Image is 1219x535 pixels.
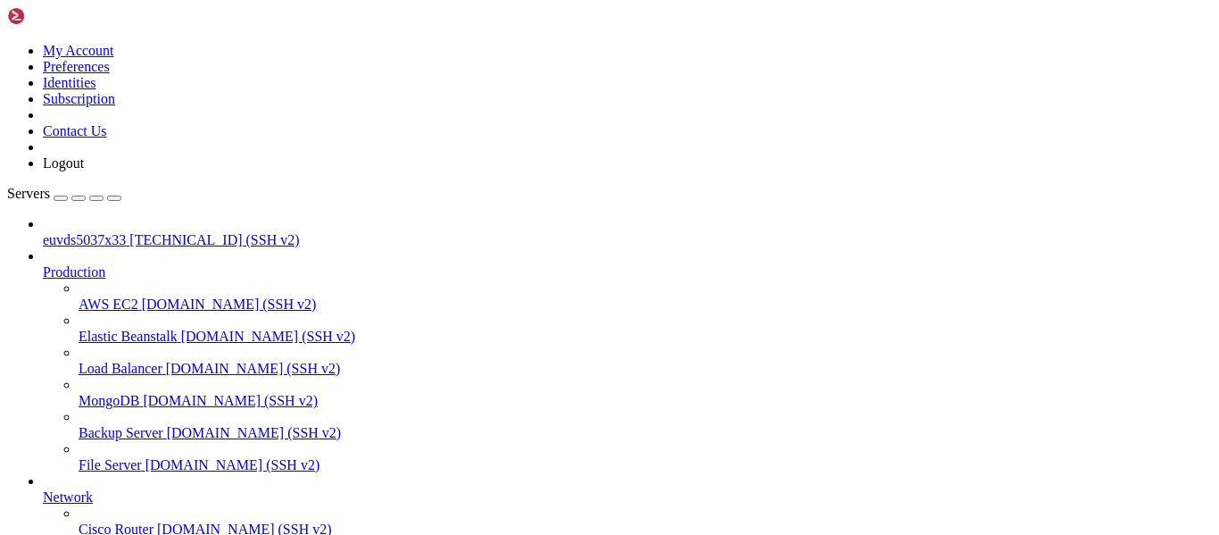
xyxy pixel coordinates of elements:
span: Production [43,264,105,280]
li: File Server [DOMAIN_NAME] (SSH v2) [79,441,1212,473]
span: Network [43,489,93,505]
span: [DOMAIN_NAME] (SSH v2) [166,361,341,376]
a: Servers [7,186,121,201]
li: Production [43,248,1212,473]
a: My Account [43,43,114,58]
a: Contact Us [43,123,107,138]
span: [DOMAIN_NAME] (SSH v2) [181,329,356,344]
span: [DOMAIN_NAME] (SSH v2) [143,393,318,408]
span: Backup Server [79,425,163,440]
span: MongoDB [79,393,139,408]
a: MongoDB [DOMAIN_NAME] (SSH v2) [79,393,1212,409]
a: Logout [43,155,84,171]
a: AWS EC2 [DOMAIN_NAME] (SSH v2) [79,297,1212,313]
span: euvds5037x33 [43,232,126,247]
span: Elastic Beanstalk [79,329,178,344]
a: Load Balancer [DOMAIN_NAME] (SSH v2) [79,361,1212,377]
a: Backup Server [DOMAIN_NAME] (SSH v2) [79,425,1212,441]
span: File Server [79,457,142,472]
a: euvds5037x33 [TECHNICAL_ID] (SSH v2) [43,232,1212,248]
li: Elastic Beanstalk [DOMAIN_NAME] (SSH v2) [79,313,1212,345]
img: Shellngn [7,7,110,25]
a: Network [43,489,1212,506]
li: AWS EC2 [DOMAIN_NAME] (SSH v2) [79,280,1212,313]
span: [DOMAIN_NAME] (SSH v2) [145,457,320,472]
span: AWS EC2 [79,297,138,312]
span: [DOMAIN_NAME] (SSH v2) [142,297,317,312]
span: Load Balancer [79,361,162,376]
a: File Server [DOMAIN_NAME] (SSH v2) [79,457,1212,473]
a: Production [43,264,1212,280]
li: Load Balancer [DOMAIN_NAME] (SSH v2) [79,345,1212,377]
span: [DOMAIN_NAME] (SSH v2) [167,425,342,440]
span: Servers [7,186,50,201]
a: Elastic Beanstalk [DOMAIN_NAME] (SSH v2) [79,329,1212,345]
a: Preferences [43,59,110,74]
a: Identities [43,75,96,90]
li: Backup Server [DOMAIN_NAME] (SSH v2) [79,409,1212,441]
span: [TECHNICAL_ID] (SSH v2) [129,232,299,247]
a: Subscription [43,91,115,106]
li: MongoDB [DOMAIN_NAME] (SSH v2) [79,377,1212,409]
li: euvds5037x33 [TECHNICAL_ID] (SSH v2) [43,216,1212,248]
